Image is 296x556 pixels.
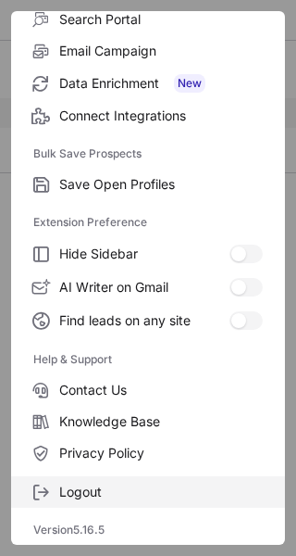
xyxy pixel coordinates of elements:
[59,11,263,28] span: Search Portal
[11,169,285,200] label: Save Open Profiles
[59,279,229,296] span: AI Writer on Gmail
[11,67,285,100] label: Data Enrichment New
[11,100,285,132] label: Connect Integrations
[59,382,263,398] span: Contact Us
[11,237,285,271] label: Hide Sidebar
[33,139,263,169] label: Bulk Save Prospects
[11,437,285,469] label: Privacy Policy
[33,345,263,374] label: Help & Support
[11,374,285,406] label: Contact Us
[59,176,263,193] span: Save Open Profiles
[59,445,263,461] span: Privacy Policy
[59,107,263,124] span: Connect Integrations
[11,4,285,35] label: Search Portal
[174,74,205,93] span: New
[11,304,285,337] label: Find leads on any site
[11,476,285,508] label: Logout
[59,312,229,329] span: Find leads on any site
[11,271,285,304] label: AI Writer on Gmail
[59,43,263,59] span: Email Campaign
[59,246,229,262] span: Hide Sidebar
[33,208,263,237] label: Extension Preference
[11,515,285,545] div: Version 5.16.5
[11,406,285,437] label: Knowledge Base
[11,35,285,67] label: Email Campaign
[59,484,263,500] span: Logout
[59,413,263,430] span: Knowledge Base
[59,74,263,93] span: Data Enrichment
